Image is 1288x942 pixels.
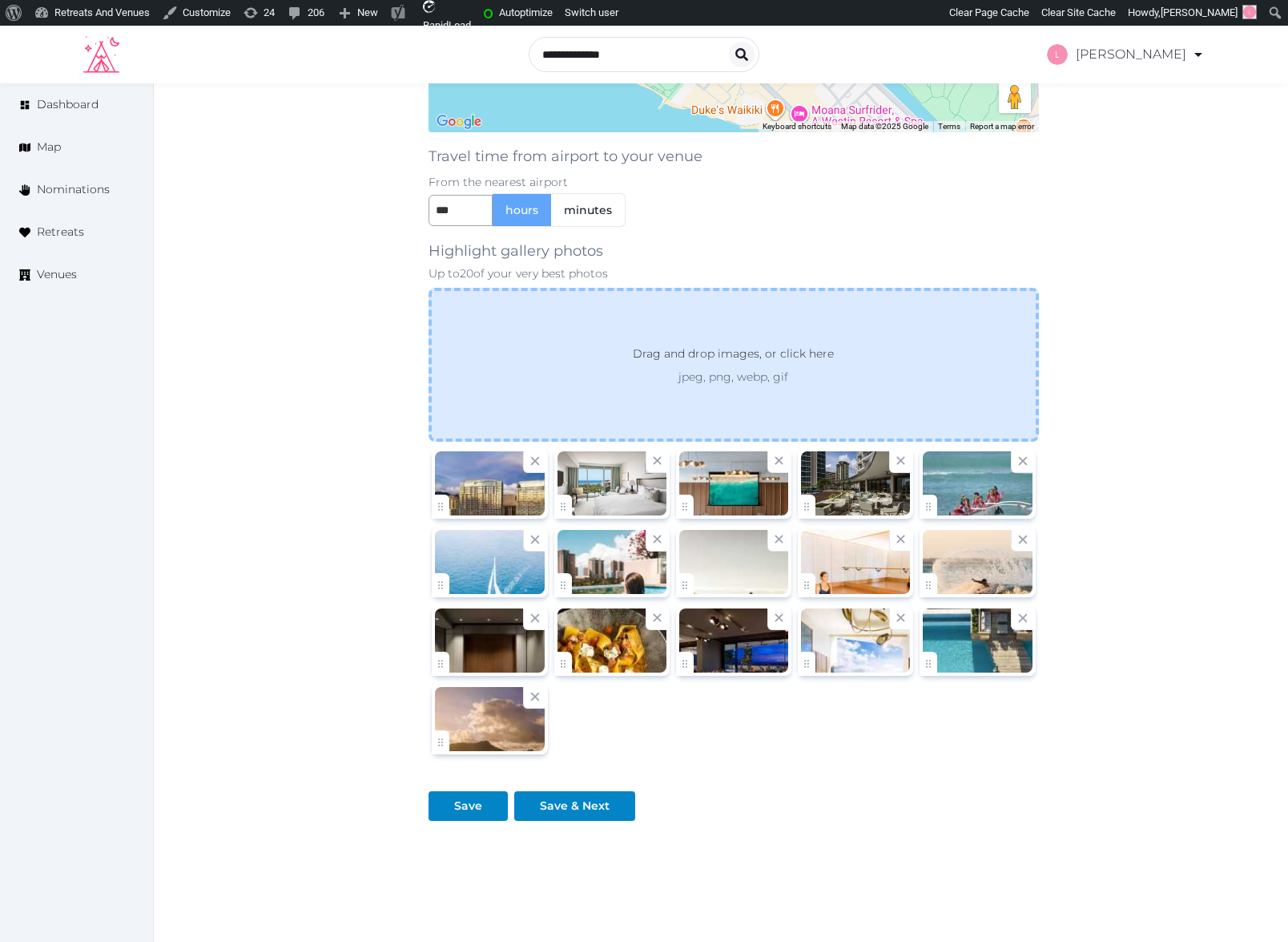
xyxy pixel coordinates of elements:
[1047,32,1205,77] a: [PERSON_NAME]
[620,345,847,369] p: Drag and drop images, or click here
[433,111,485,132] img: Google
[429,174,1038,190] p: From the nearest airport
[37,266,77,283] span: Venues
[429,791,508,821] button: Save
[429,240,603,262] label: Highlight gallery photos
[454,798,482,815] div: Save
[564,202,612,218] span: minutes
[540,798,610,815] div: Save & Next
[1041,6,1116,18] span: Clear Site Cache
[1161,6,1238,18] span: [PERSON_NAME]
[763,121,831,132] button: Keyboard shortcuts
[938,122,960,131] a: Terms
[433,111,485,132] a: Open this area in Google Maps (opens a new window)
[841,122,928,131] span: Map data ©2025 Google
[604,369,863,385] p: jpeg, png, webp, gif
[999,81,1031,113] button: Drag Pegman onto the map to open Street View
[970,122,1034,131] a: Report a map error
[429,145,702,168] label: Travel time from airport to your venue
[429,265,1038,281] p: Up to 20 of your very best photos
[37,96,99,113] span: Dashboard
[514,791,635,821] button: Save & Next
[37,224,84,241] span: Retreats
[37,181,110,198] span: Nominations
[37,139,61,156] span: Map
[949,6,1029,18] span: Clear Page Cache
[505,202,538,218] span: hours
